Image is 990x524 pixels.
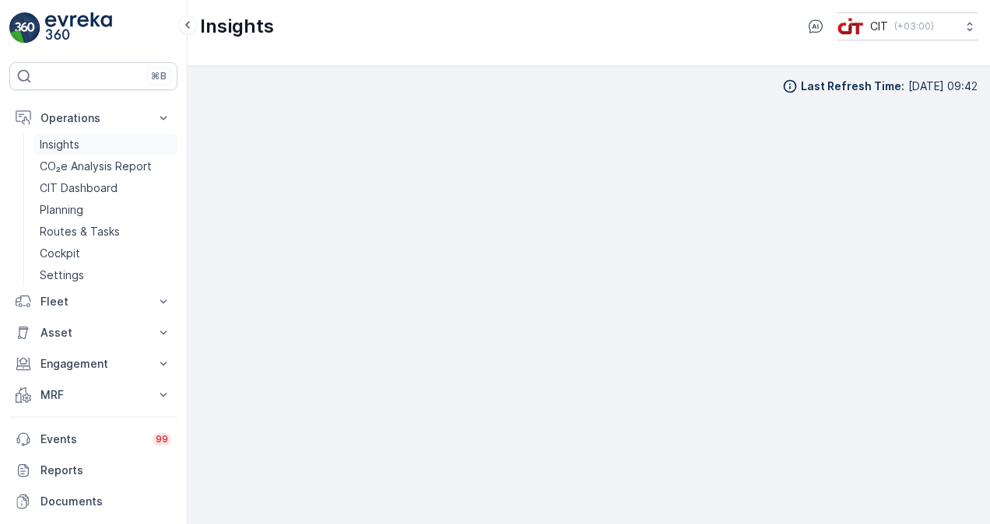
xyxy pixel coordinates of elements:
[33,221,177,243] a: Routes & Tasks
[40,246,80,261] p: Cockpit
[40,294,146,309] p: Fleet
[801,79,904,94] p: Last Refresh Time :
[9,103,177,134] button: Operations
[837,12,978,40] button: CIT(+03:00)
[908,79,978,94] p: [DATE] 09:42
[33,199,177,221] a: Planning
[33,177,177,199] a: CIT Dashboard
[40,224,120,239] p: Routes & Tasks
[40,202,83,218] p: Planning
[45,12,112,44] img: logo_light-DOdMpM7g.png
[9,486,177,517] a: Documents
[9,12,40,44] img: logo
[40,463,171,478] p: Reports
[40,180,118,196] p: CIT Dashboard
[40,325,146,341] p: Asset
[40,267,84,283] p: Settings
[837,18,864,35] img: cit-logo_pOk6rL0.png
[200,14,274,39] p: Insights
[9,286,177,317] button: Fleet
[40,137,79,152] p: Insights
[40,159,152,174] p: CO₂e Analysis Report
[40,494,171,509] p: Documents
[40,110,146,126] p: Operations
[9,317,177,348] button: Asset
[9,424,177,455] a: Events99
[40,356,146,372] p: Engagement
[33,243,177,264] a: Cockpit
[151,70,167,82] p: ⌘B
[9,348,177,379] button: Engagement
[33,155,177,177] a: CO₂e Analysis Report
[155,432,168,445] p: 99
[9,379,177,410] button: MRF
[894,20,934,33] p: ( +03:00 )
[870,19,888,34] p: CIT
[9,455,177,486] a: Reports
[33,134,177,155] a: Insights
[33,264,177,286] a: Settings
[40,431,143,447] p: Events
[40,387,146,403] p: MRF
